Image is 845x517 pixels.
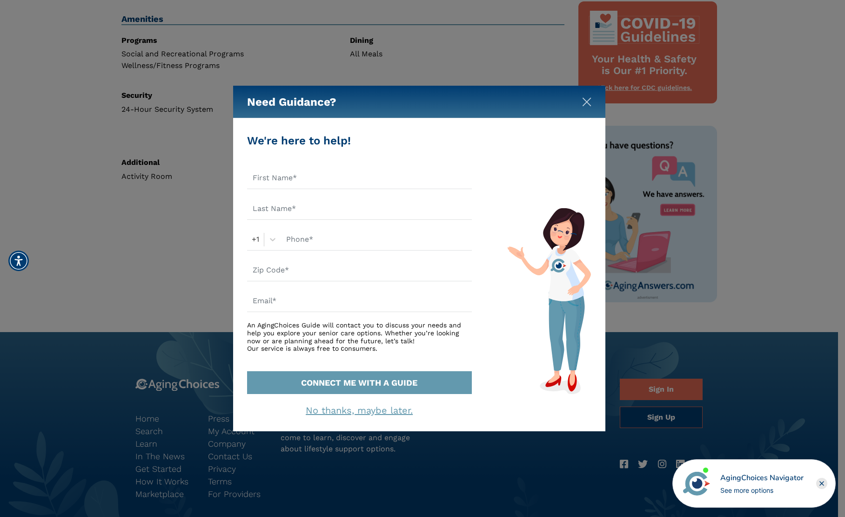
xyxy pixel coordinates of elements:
[247,86,336,118] h5: Need Guidance?
[247,291,472,312] input: Email*
[582,97,591,107] img: modal-close.svg
[247,371,472,394] button: CONNECT ME WITH A GUIDE
[281,229,472,251] input: Phone*
[306,405,413,416] a: No thanks, maybe later.
[582,95,591,105] button: Close
[681,468,712,499] img: avatar
[247,321,472,353] div: An AgingChoices Guide will contact you to discuss your needs and help you explore your senior car...
[8,251,29,271] div: Accessibility Menu
[720,472,804,483] div: AgingChoices Navigator
[247,168,472,189] input: First Name*
[247,132,472,149] div: We're here to help!
[247,260,472,281] input: Zip Code*
[507,208,591,394] img: match-guide-form.svg
[816,478,827,489] div: Close
[247,198,472,220] input: Last Name*
[720,485,804,495] div: See more options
